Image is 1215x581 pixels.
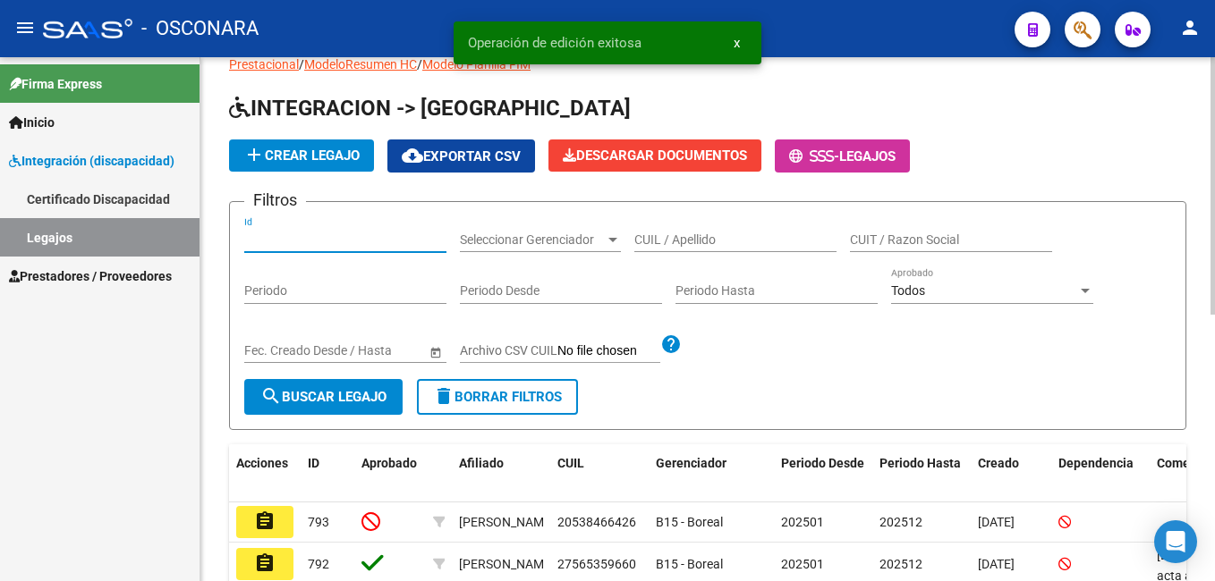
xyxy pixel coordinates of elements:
input: Archivo CSV CUIL [557,343,660,359]
span: Prestadores / Proveedores [9,266,172,286]
span: Exportar CSV [402,148,521,164]
span: ID [308,456,319,470]
span: B15 - Boreal [656,557,723,571]
div: [PERSON_NAME] [459,512,555,533]
span: B15 - Boreal [656,515,723,529]
button: Buscar Legajo [244,379,403,415]
mat-icon: assignment [254,510,276,532]
datatable-header-cell: Creado [971,444,1051,503]
span: x [734,35,740,51]
div: [PERSON_NAME] [459,554,555,575]
span: Periodo Hasta [879,456,961,470]
button: Open calendar [426,342,445,361]
span: Inicio [9,113,55,132]
span: Acciones [236,456,288,470]
datatable-header-cell: Afiliado [452,444,550,503]
span: 202512 [879,557,922,571]
span: 202512 [879,515,922,529]
mat-icon: person [1179,17,1201,38]
button: Descargar Documentos [548,139,761,172]
span: Borrar Filtros [433,389,562,405]
span: Creado [978,456,1019,470]
button: -Legajos [775,139,910,173]
mat-icon: delete [433,385,455,407]
span: Legajos [839,148,896,164]
datatable-header-cell: Gerenciador [649,444,774,503]
span: - [789,148,839,164]
button: Crear Legajo [229,139,374,172]
span: Crear Legajo [243,147,360,164]
span: Integración (discapacidad) [9,151,174,171]
datatable-header-cell: Periodo Hasta [872,444,971,503]
span: 20538466426 [557,515,636,529]
span: Afiliado [459,456,504,470]
span: Dependencia [1058,456,1134,470]
span: [DATE] [978,557,1015,571]
span: [DATE] [978,515,1015,529]
span: 27565359660 [557,557,636,571]
span: 202501 [781,515,824,529]
span: Todos [891,283,925,298]
h3: Filtros [244,188,306,213]
div: Open Intercom Messenger [1154,520,1197,563]
datatable-header-cell: CUIL [550,444,649,503]
datatable-header-cell: ID [301,444,354,503]
span: 793 [308,515,329,529]
span: Buscar Legajo [260,389,387,405]
span: Archivo CSV CUIL [460,343,557,358]
mat-icon: cloud_download [402,145,423,166]
span: 202501 [781,557,824,571]
input: Fecha fin [325,343,412,358]
span: CUIL [557,456,584,470]
button: Exportar CSV [387,139,535,173]
mat-icon: menu [14,17,36,38]
button: Borrar Filtros [417,379,578,415]
span: Periodo Desde [781,456,864,470]
datatable-header-cell: Acciones [229,444,301,503]
mat-icon: search [260,385,282,407]
a: ModeloResumen HC [304,57,417,72]
datatable-header-cell: Aprobado [354,444,426,503]
span: INTEGRACION -> [GEOGRAPHIC_DATA] [229,96,631,121]
span: - OSCONARA [141,9,259,48]
span: Aprobado [361,456,417,470]
datatable-header-cell: Dependencia [1051,444,1150,503]
mat-icon: add [243,144,265,165]
input: Fecha inicio [244,343,310,358]
span: Seleccionar Gerenciador [460,232,605,248]
span: Descargar Documentos [563,147,747,164]
a: Modelo Planilla FIM [422,57,531,72]
span: Firma Express [9,74,102,94]
button: x [719,27,754,59]
span: Operación de edición exitosa [468,34,641,52]
mat-icon: assignment [254,552,276,574]
span: Gerenciador [656,456,726,470]
mat-icon: help [660,333,682,355]
span: 792 [308,557,329,571]
datatable-header-cell: Periodo Desde [774,444,872,503]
